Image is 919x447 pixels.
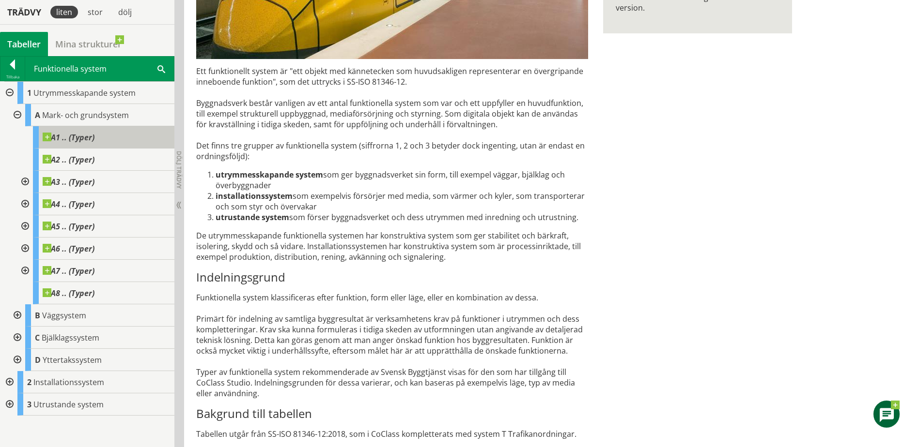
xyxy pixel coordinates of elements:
[16,193,174,215] div: Gå till informationssidan för CoClass Studio
[35,310,40,321] span: B
[48,32,129,56] a: Mina strukturer
[175,151,183,189] span: Dölj trädvy
[216,212,289,223] strong: utrustande system
[8,349,174,371] div: Gå till informationssidan för CoClass Studio
[27,399,31,410] span: 3
[16,238,174,260] div: Gå till informationssidan för CoClass Studio
[50,6,78,18] div: liten
[8,104,174,304] div: Gå till informationssidan för CoClass Studio
[216,191,588,212] li: som exempelvis försörjer med media, som värmer och kyler, som trans­porterar och som styr och öve...
[16,149,174,171] div: Gå till informationssidan för CoClass Studio
[16,126,174,149] div: Gå till informationssidan för CoClass Studio
[43,155,94,164] span: A2 .. (Typer)
[16,282,174,304] div: Gå till informationssidan för CoClass Studio
[33,399,104,410] span: Utrustande system
[196,270,588,284] h3: Indelningsgrund
[157,63,165,74] span: Sök i tabellen
[43,177,94,187] span: A3 .. (Typer)
[33,88,136,98] span: Utrymmesskapande system
[16,171,174,193] div: Gå till informationssidan för CoClass Studio
[27,377,31,387] span: 2
[42,110,129,120] span: Mark- och grundsystem
[25,57,174,81] div: Funktionella system
[16,215,174,238] div: Gå till informationssidan för CoClass Studio
[43,133,94,142] span: A1 .. (Typer)
[112,6,138,18] div: dölj
[43,288,94,298] span: A8 .. (Typer)
[196,406,588,421] h3: Bakgrund till tabellen
[33,377,104,387] span: Installationssystem
[43,266,94,276] span: A7 .. (Typer)
[216,191,293,201] strong: installationssystem
[43,244,94,253] span: A6 .. (Typer)
[82,6,109,18] div: stor
[43,222,94,231] span: A5 .. (Typer)
[35,332,40,343] span: C
[16,260,174,282] div: Gå till informationssidan för CoClass Studio
[2,7,47,17] div: Trädvy
[8,304,174,327] div: Gå till informationssidan för CoClass Studio
[43,355,102,365] span: Yttertakssystem
[0,73,25,81] div: Tillbaka
[42,332,99,343] span: Bjälklagssystem
[35,110,40,120] span: A
[27,88,31,98] span: 1
[216,169,323,180] strong: utrymmesskapande system
[35,355,41,365] span: D
[43,199,94,209] span: A4 .. (Typer)
[42,310,86,321] span: Väggsystem
[216,169,588,191] li: som ger byggnadsverket sin form, till exempel väggar, bjälklag och överbyggnader
[216,212,588,223] li: som förser byggnadsverket och dess utrymmen med inredning och utrustning.
[8,327,174,349] div: Gå till informationssidan för CoClass Studio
